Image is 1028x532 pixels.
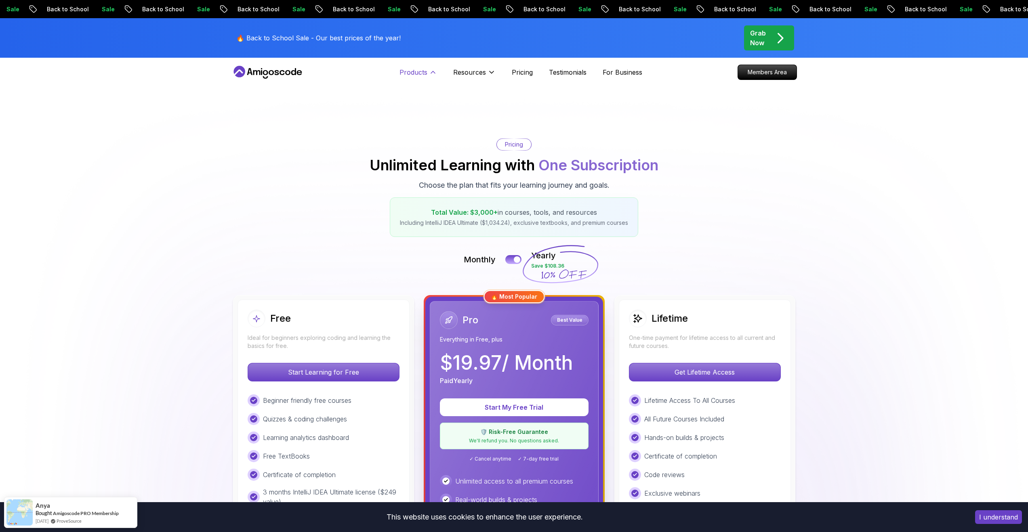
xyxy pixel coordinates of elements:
[440,403,589,411] a: Start My Free Trial
[445,438,583,444] p: We'll refund you. No questions asked.
[376,5,402,13] p: Sale
[644,470,685,480] p: Code reviews
[469,456,511,462] span: ✓ Cancel anytime
[567,5,593,13] p: Sale
[440,335,589,343] p: Everything in Free, plus
[263,470,336,480] p: Certificate of completion
[644,396,735,405] p: Lifetime Access To All Courses
[263,487,399,507] p: 3 months IntelliJ IDEA Ultimate license ($249 value)
[798,5,853,13] p: Back to School
[629,363,781,381] button: Get Lifetime Access
[455,495,537,505] p: Real-world builds & projects
[738,65,797,80] a: Members Area
[248,334,399,350] p: Ideal for beginners exploring coding and learning the basics for free.
[263,414,347,424] p: Quizzes & coding challenges
[236,33,401,43] p: 🔥 Back to School Sale - Our best prices of the year!
[455,476,573,486] p: Unlimited access to all premium courses
[35,5,90,13] p: Back to School
[36,517,48,524] span: [DATE]
[248,363,399,381] button: Start Learning for Free
[90,5,116,13] p: Sale
[185,5,211,13] p: Sale
[893,5,948,13] p: Back to School
[130,5,185,13] p: Back to School
[248,363,399,381] p: Start Learning for Free
[512,5,567,13] p: Back to School
[226,5,281,13] p: Back to School
[644,433,724,442] p: Hands-on builds & projects
[453,67,486,77] p: Resources
[644,488,700,498] p: Exclusive webinars
[321,5,376,13] p: Back to School
[440,398,589,416] button: Start My Free Trial
[652,312,688,325] h2: Lifetime
[512,67,533,77] a: Pricing
[57,517,82,524] a: ProveSource
[644,451,717,461] p: Certificate of completion
[445,428,583,436] p: 🛡️ Risk-Free Guarantee
[36,502,50,509] span: Anya
[549,67,587,77] a: Testimonials
[270,312,291,325] h2: Free
[462,314,478,327] h2: Pro
[36,510,52,516] span: Bought
[975,510,1022,524] button: Accept cookies
[263,451,310,461] p: Free TextBooks
[450,402,579,412] p: Start My Free Trial
[399,67,437,84] button: Products
[440,376,473,385] p: Paid Yearly
[416,5,471,13] p: Back to School
[629,363,780,381] p: Get Lifetime Access
[471,5,497,13] p: Sale
[662,5,688,13] p: Sale
[53,510,119,516] a: Amigoscode PRO Membership
[757,5,783,13] p: Sale
[607,5,662,13] p: Back to School
[6,508,963,526] div: This website uses cookies to enhance the user experience.
[248,368,399,376] a: Start Learning for Free
[263,396,351,405] p: Beginner friendly free courses
[948,5,974,13] p: Sale
[629,368,781,376] a: Get Lifetime Access
[644,414,724,424] p: All Future Courses Included
[603,67,642,77] a: For Business
[552,316,587,324] p: Best Value
[281,5,307,13] p: Sale
[399,67,427,77] p: Products
[263,433,349,442] p: Learning analytics dashboard
[453,67,496,84] button: Resources
[6,499,33,526] img: provesource social proof notification image
[702,5,757,13] p: Back to School
[750,28,766,48] p: Grab Now
[629,334,781,350] p: One-time payment for lifetime access to all current and future courses.
[464,254,496,265] p: Monthly
[440,353,573,373] p: $ 19.97 / Month
[853,5,879,13] p: Sale
[518,456,559,462] span: ✓ 7-day free trial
